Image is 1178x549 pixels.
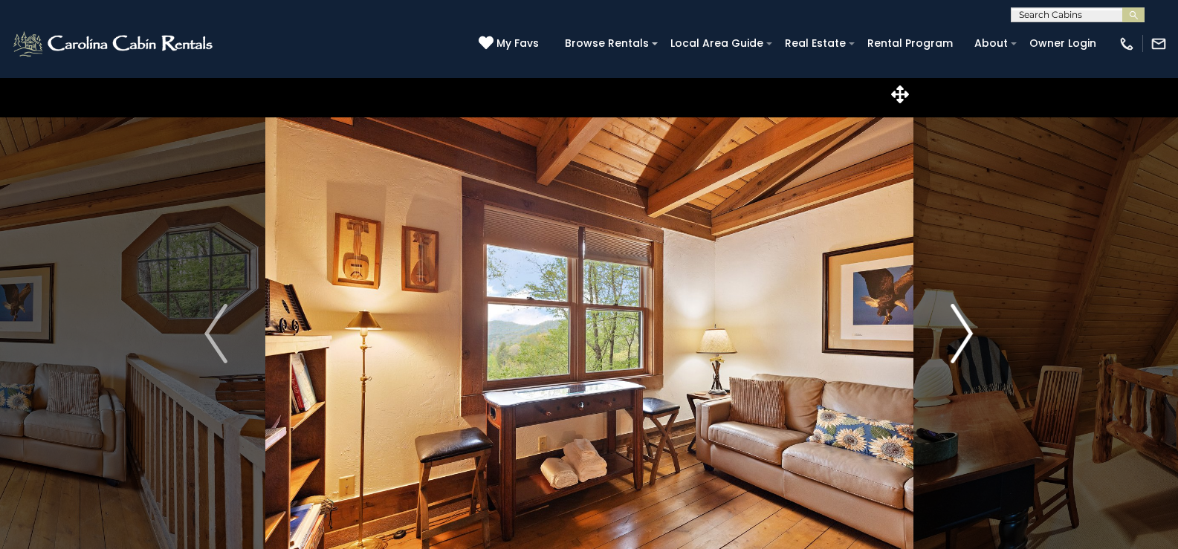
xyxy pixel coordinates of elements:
img: mail-regular-white.png [1151,36,1167,52]
a: My Favs [479,36,543,52]
a: Owner Login [1022,32,1104,55]
img: White-1-2.png [11,29,217,59]
img: phone-regular-white.png [1119,36,1135,52]
img: arrow [951,304,973,363]
img: arrow [204,304,227,363]
a: Browse Rentals [557,32,656,55]
span: My Favs [496,36,539,51]
a: Real Estate [777,32,853,55]
a: Local Area Guide [663,32,771,55]
a: Rental Program [860,32,960,55]
a: About [967,32,1015,55]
